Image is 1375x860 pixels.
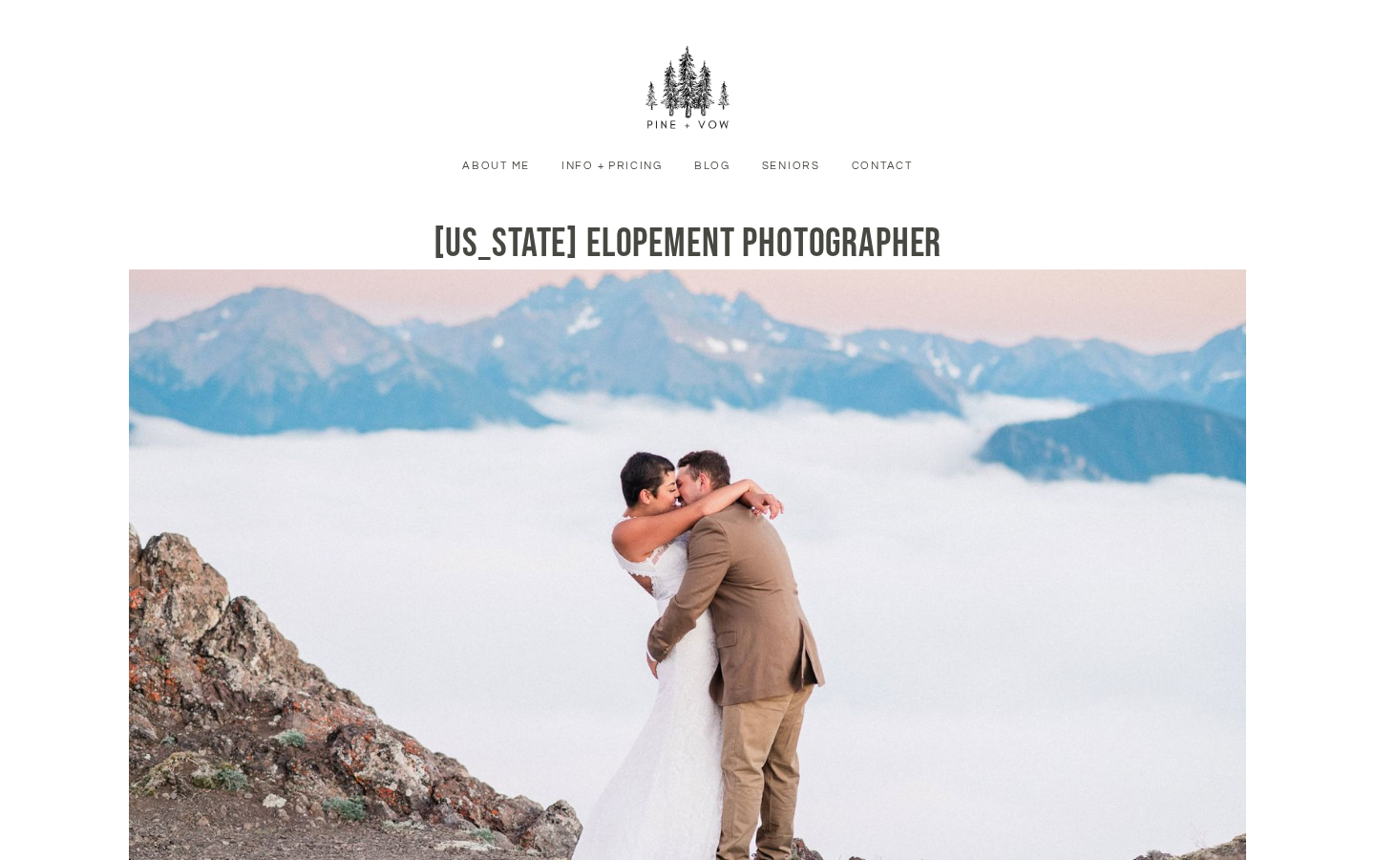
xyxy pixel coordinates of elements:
[550,158,673,175] a: Info + Pricing
[751,158,831,175] a: Seniors
[452,158,541,175] a: About Me
[683,158,741,175] a: Blog
[645,46,730,132] img: Pine + Vow
[434,220,942,269] span: [US_STATE] Elopement Photographer
[840,158,923,175] a: Contact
